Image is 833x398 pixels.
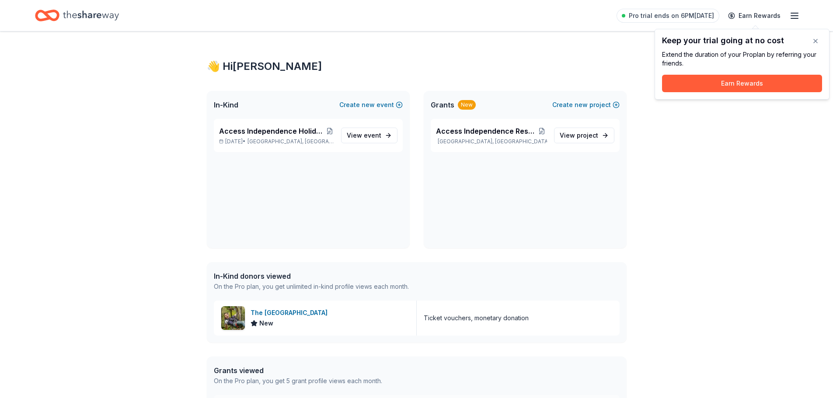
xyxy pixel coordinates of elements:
[629,10,714,21] span: Pro trial ends on 6PM[DATE]
[364,132,381,139] span: event
[259,318,273,329] span: New
[35,5,119,26] a: Home
[219,138,334,145] p: [DATE] •
[552,100,620,110] button: Createnewproject
[617,9,719,23] a: Pro trial ends on 6PM[DATE]
[560,130,598,141] span: View
[214,271,409,281] div: In-Kind donors viewed
[251,308,331,318] div: The [GEOGRAPHIC_DATA]
[347,130,381,141] span: View
[723,8,786,24] a: Earn Rewards
[207,59,627,73] div: 👋 Hi [PERSON_NAME]
[341,128,397,143] a: View event
[662,75,822,92] button: Earn Rewards
[221,306,245,330] img: Image for The Adventure Park
[424,313,529,323] div: Ticket vouchers, monetary donation
[436,138,547,145] p: [GEOGRAPHIC_DATA], [GEOGRAPHIC_DATA]
[431,100,454,110] span: Grants
[554,128,614,143] a: View project
[436,126,537,136] span: Access Independence Resource & Support Program
[214,281,409,292] div: On the Pro plan, you get unlimited in-kind profile views each month.
[362,100,375,110] span: new
[662,50,822,68] div: Extend the duration of your Pro plan by referring your friends.
[214,365,382,376] div: Grants viewed
[247,138,334,145] span: [GEOGRAPHIC_DATA], [GEOGRAPHIC_DATA]
[339,100,403,110] button: Createnewevent
[458,100,476,110] div: New
[219,126,326,136] span: Access Independence Holiday Fundraiser & Community Celebration
[577,132,598,139] span: project
[575,100,588,110] span: new
[214,100,238,110] span: In-Kind
[214,376,382,386] div: On the Pro plan, you get 5 grant profile views each month.
[662,36,822,45] div: Keep your trial going at no cost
